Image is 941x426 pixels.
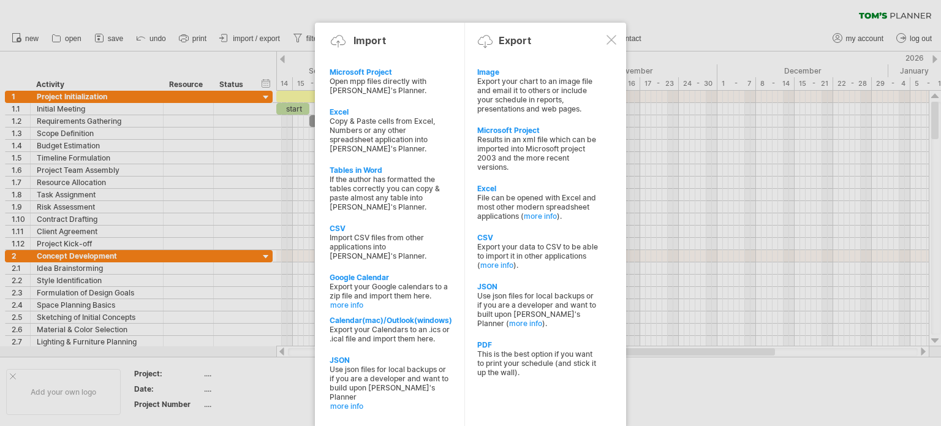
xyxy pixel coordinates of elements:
[330,116,451,153] div: Copy & Paste cells from Excel, Numbers or any other spreadsheet application into [PERSON_NAME]'s ...
[477,282,599,291] div: JSON
[477,291,599,328] div: Use json files for local backups or if you are a developer and want to built upon [PERSON_NAME]'s...
[477,242,599,270] div: Export your data to CSV to be able to import it in other applications ( ).
[353,34,386,47] div: Import
[499,34,531,47] div: Export
[477,233,599,242] div: CSV
[330,401,452,411] a: more info
[477,135,599,172] div: Results in an xml file which can be imported into Microsoft project 2003 and the more recent vers...
[524,211,557,221] a: more info
[477,193,599,221] div: File can be opened with Excel and most other modern spreadsheet applications ( ).
[480,261,513,270] a: more info
[477,184,599,193] div: Excel
[330,107,451,116] div: Excel
[509,319,542,328] a: more info
[477,126,599,135] div: Microsoft Project
[330,165,451,175] div: Tables in Word
[477,67,599,77] div: Image
[330,175,451,211] div: If the author has formatted the tables correctly you can copy & paste almost any table into [PERS...
[477,349,599,377] div: This is the best option if you want to print your schedule (and stick it up the wall).
[330,300,452,310] a: more info
[477,77,599,113] div: Export your chart to an image file and email it to others or include your schedule in reports, pr...
[477,340,599,349] div: PDF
